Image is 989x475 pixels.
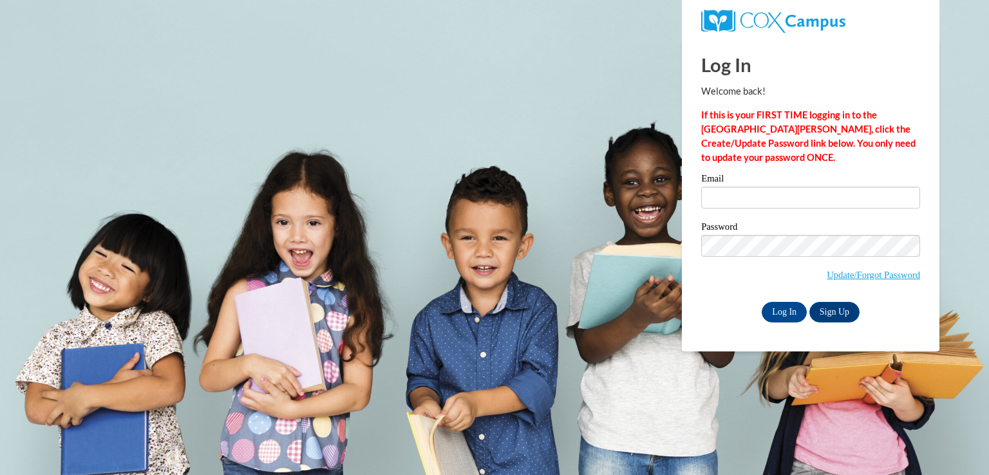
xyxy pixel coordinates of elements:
img: COX Campus [701,10,845,33]
label: Email [701,174,920,187]
h1: Log In [701,51,920,78]
strong: If this is your FIRST TIME logging in to the [GEOGRAPHIC_DATA][PERSON_NAME], click the Create/Upd... [701,109,916,163]
a: Update/Forgot Password [827,270,920,280]
a: COX Campus [701,10,920,33]
input: Log In [762,302,807,322]
p: Welcome back! [701,84,920,98]
label: Password [701,222,920,235]
a: Sign Up [809,302,860,322]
